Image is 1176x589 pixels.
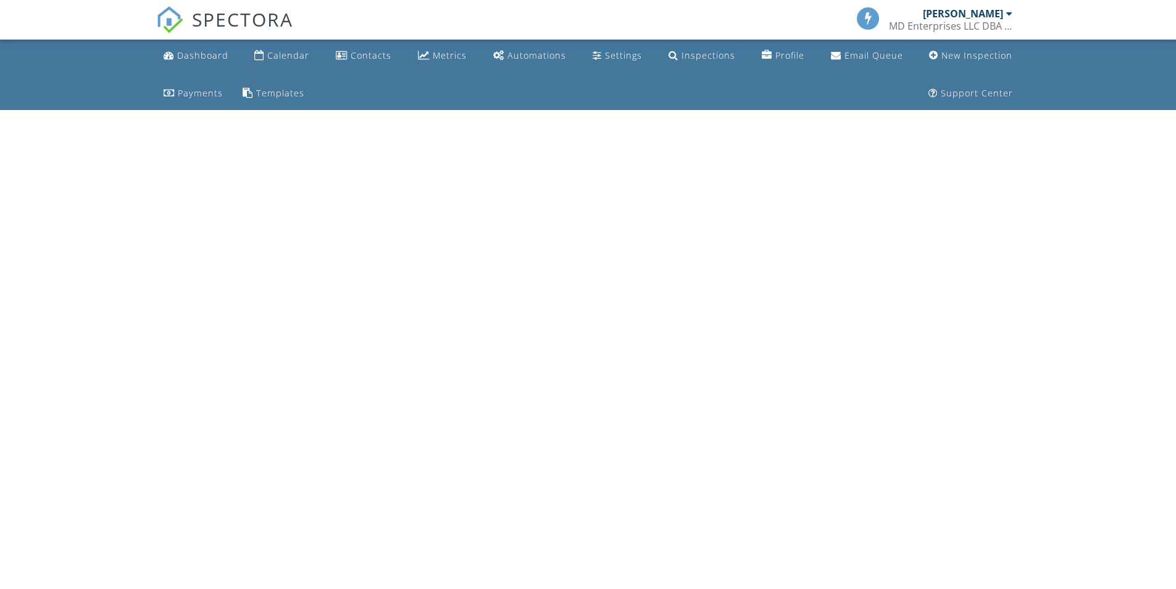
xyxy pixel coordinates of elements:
a: New Inspection [924,44,1017,67]
span: SPECTORA [192,6,293,32]
a: Settings [588,44,647,67]
div: MD Enterprises LLC DBA Noble Property Inspections [889,20,1012,32]
a: Company Profile [757,44,809,67]
div: Calendar [267,49,309,61]
div: Settings [605,49,642,61]
div: Templates [256,87,304,99]
div: Profile [775,49,804,61]
div: [PERSON_NAME] [923,7,1003,20]
a: Templates [238,82,309,105]
a: Calendar [249,44,314,67]
div: Dashboard [177,49,228,61]
a: Metrics [413,44,472,67]
div: Inspections [682,49,735,61]
a: Automations (Basic) [488,44,571,67]
a: Support Center [924,82,1018,105]
div: Email Queue [844,49,903,61]
a: Email Queue [826,44,908,67]
div: Support Center [941,87,1013,99]
img: The Best Home Inspection Software - Spectora [156,6,183,33]
div: Contacts [351,49,391,61]
div: Payments [178,87,223,99]
a: Payments [159,82,228,105]
a: SPECTORA [156,17,293,43]
div: Metrics [433,49,467,61]
div: New Inspection [941,49,1012,61]
a: Contacts [331,44,396,67]
a: Inspections [664,44,740,67]
div: Automations [507,49,566,61]
a: Dashboard [159,44,233,67]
